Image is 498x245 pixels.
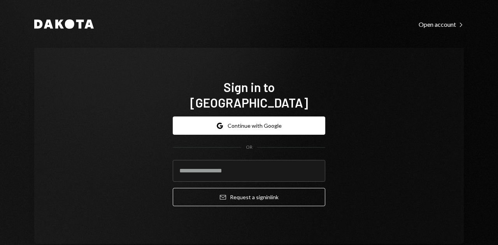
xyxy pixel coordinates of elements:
[173,116,325,135] button: Continue with Google
[246,144,253,151] div: OR
[173,79,325,110] h1: Sign in to [GEOGRAPHIC_DATA]
[419,20,464,28] a: Open account
[173,188,325,206] button: Request a signinlink
[419,21,464,28] div: Open account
